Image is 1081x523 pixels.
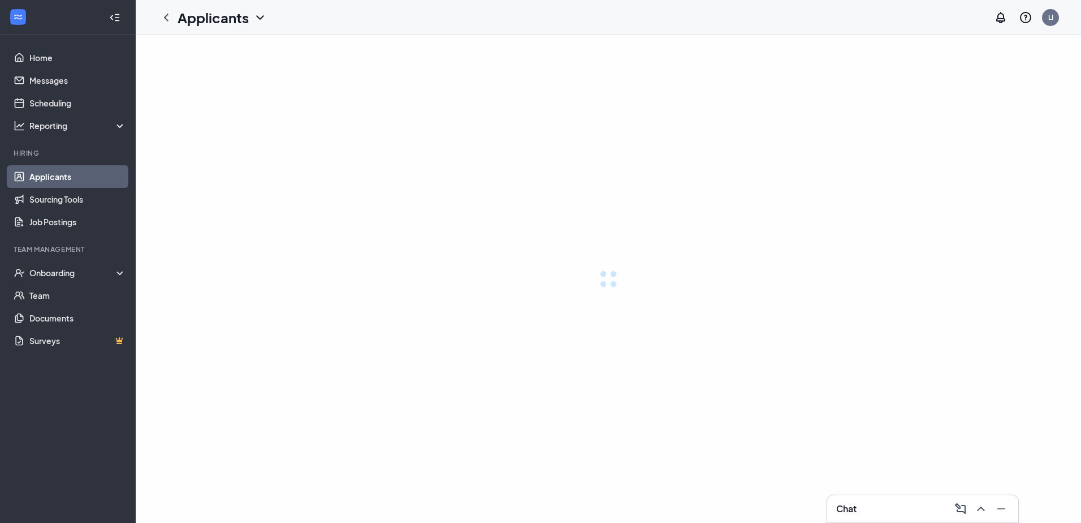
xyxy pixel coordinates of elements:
[29,120,127,131] div: Reporting
[950,500,968,518] button: ComposeMessage
[29,267,127,278] div: Onboarding
[29,46,126,69] a: Home
[12,11,24,23] svg: WorkstreamLogo
[29,165,126,188] a: Applicants
[14,148,124,158] div: Hiring
[29,284,126,307] a: Team
[178,8,249,27] h1: Applicants
[29,188,126,211] a: Sourcing Tools
[29,329,126,352] a: SurveysCrown
[253,11,267,24] svg: ChevronDown
[29,92,126,114] a: Scheduling
[1048,12,1053,22] div: LI
[14,120,25,131] svg: Analysis
[159,11,173,24] svg: ChevronLeft
[14,245,124,254] div: Team Management
[994,11,1008,24] svg: Notifications
[14,267,25,278] svg: UserCheck
[974,502,988,516] svg: ChevronUp
[29,307,126,329] a: Documents
[109,12,120,23] svg: Collapse
[29,69,126,92] a: Messages
[1019,11,1032,24] svg: QuestionInfo
[954,502,967,516] svg: ComposeMessage
[836,503,857,515] h3: Chat
[971,500,989,518] button: ChevronUp
[994,502,1008,516] svg: Minimize
[991,500,1009,518] button: Minimize
[29,211,126,233] a: Job Postings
